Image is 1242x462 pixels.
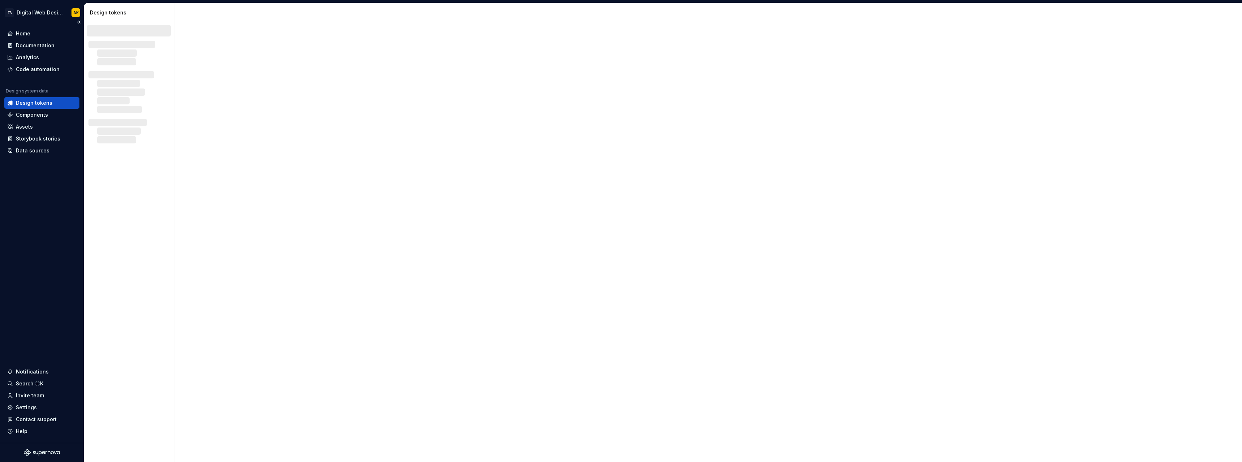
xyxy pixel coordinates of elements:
div: TA [5,8,14,17]
button: TADigital Web DesignAK [1,5,82,20]
div: Digital Web Design [17,9,63,16]
div: Invite team [16,392,44,399]
div: Contact support [16,416,57,423]
button: Notifications [4,366,79,377]
a: Documentation [4,40,79,51]
div: Components [16,111,48,118]
div: Code automation [16,66,60,73]
div: Analytics [16,54,39,61]
button: Search ⌘K [4,378,79,389]
button: Contact support [4,414,79,425]
div: Home [16,30,30,37]
a: Settings [4,402,79,413]
div: Assets [16,123,33,130]
div: Documentation [16,42,55,49]
div: Design tokens [90,9,171,16]
button: Collapse sidebar [74,17,84,27]
div: Search ⌘K [16,380,43,387]
div: Storybook stories [16,135,60,142]
a: Design tokens [4,97,79,109]
div: Notifications [16,368,49,375]
div: Settings [16,404,37,411]
div: AK [73,10,79,16]
div: Data sources [16,147,49,154]
a: Analytics [4,52,79,63]
svg: Supernova Logo [24,449,60,456]
a: Storybook stories [4,133,79,144]
a: Assets [4,121,79,133]
a: Code automation [4,64,79,75]
button: Help [4,426,79,437]
div: Design tokens [16,99,52,107]
div: Design system data [6,88,48,94]
div: Help [16,428,27,435]
a: Components [4,109,79,121]
a: Home [4,28,79,39]
a: Invite team [4,390,79,401]
a: Data sources [4,145,79,156]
